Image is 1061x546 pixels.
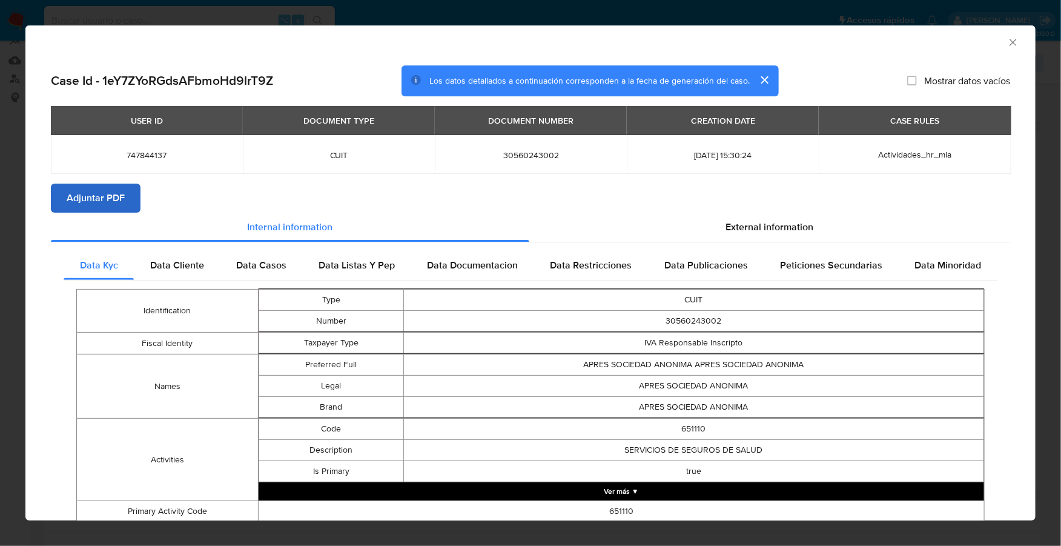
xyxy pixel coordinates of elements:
[65,150,228,161] span: 747844137
[80,258,118,272] span: Data Kyc
[77,501,259,522] td: Primary Activity Code
[259,289,403,310] td: Type
[404,396,984,418] td: APRES SOCIEDAD ANONIMA
[51,184,140,213] button: Adjuntar PDF
[296,110,382,131] div: DOCUMENT TYPE
[907,76,917,85] input: Mostrar datos vacíos
[879,148,952,161] span: Actividades_hr_mla
[884,110,947,131] div: CASE RULES
[77,418,259,501] td: Activities
[259,354,403,375] td: Preferred Full
[51,213,1010,242] div: Detailed info
[67,185,125,211] span: Adjuntar PDF
[77,354,259,418] td: Names
[319,258,395,272] span: Data Listas Y Pep
[404,354,984,375] td: APRES SOCIEDAD ANONIMA APRES SOCIEDAD ANONIMA
[77,332,259,354] td: Fiscal Identity
[750,65,779,95] button: cerrar
[259,482,984,501] button: Expand array
[404,310,984,331] td: 30560243002
[404,439,984,461] td: SERVICIOS DE SEGUROS DE SALUD
[641,150,804,161] span: [DATE] 15:30:24
[64,251,997,280] div: Detailed internal info
[236,258,286,272] span: Data Casos
[1007,36,1018,47] button: Cerrar ventana
[664,258,748,272] span: Data Publicaciones
[449,150,612,161] span: 30560243002
[684,110,762,131] div: CREATION DATE
[726,220,814,234] span: External information
[51,73,273,88] h2: Case Id - 1eY7ZYoRGdsAFbmoHd9lrT9Z
[429,75,750,87] span: Los datos detallados a continuación corresponden a la fecha de generación del caso.
[404,289,984,310] td: CUIT
[404,461,984,482] td: true
[248,220,333,234] span: Internal information
[924,75,1010,87] span: Mostrar datos vacíos
[258,501,984,522] td: 651110
[259,418,403,439] td: Code
[150,258,204,272] span: Data Cliente
[404,332,984,353] td: IVA Responsable Inscripto
[77,289,259,332] td: Identification
[259,396,403,418] td: Brand
[259,461,403,482] td: Is Primary
[259,439,403,461] td: Description
[124,110,170,131] div: USER ID
[481,110,581,131] div: DOCUMENT NUMBER
[780,258,882,272] span: Peticiones Secundarias
[259,332,403,353] td: Taxpayer Type
[404,418,984,439] td: 651110
[25,25,1036,521] div: closure-recommendation-modal
[427,258,518,272] span: Data Documentacion
[259,310,403,331] td: Number
[257,150,420,161] span: CUIT
[259,375,403,396] td: Legal
[914,258,981,272] span: Data Minoridad
[550,258,632,272] span: Data Restricciones
[404,375,984,396] td: APRES SOCIEDAD ANONIMA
